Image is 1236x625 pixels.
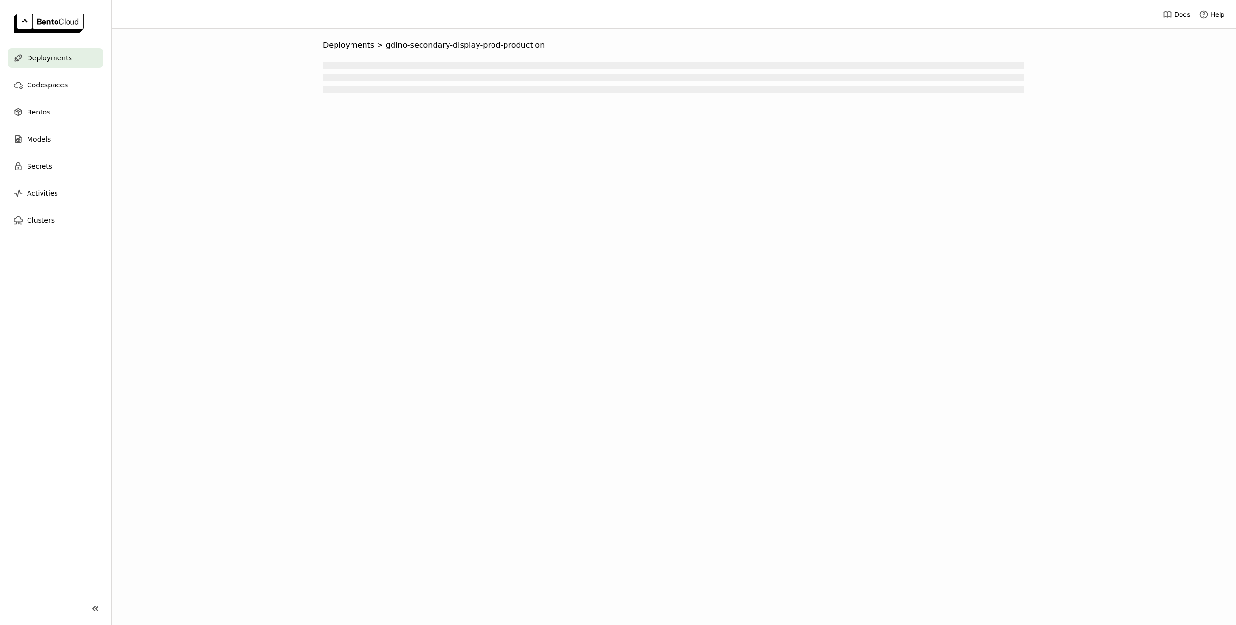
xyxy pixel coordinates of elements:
span: Models [27,133,51,145]
a: Models [8,129,103,149]
a: Activities [8,184,103,203]
img: logo [14,14,84,33]
span: Deployments [27,52,72,64]
span: Bentos [27,106,50,118]
a: Bentos [8,102,103,122]
a: Clusters [8,211,103,230]
span: Clusters [27,214,55,226]
span: gdino-secondary-display-prod-production [386,41,545,50]
span: Docs [1174,10,1190,19]
nav: Breadcrumbs navigation [323,41,1024,50]
div: Help [1199,10,1225,19]
span: Deployments [323,41,374,50]
span: > [374,41,386,50]
a: Secrets [8,156,103,176]
a: Docs [1163,10,1190,19]
span: Codespaces [27,79,68,91]
span: Help [1210,10,1225,19]
span: Activities [27,187,58,199]
span: Secrets [27,160,52,172]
